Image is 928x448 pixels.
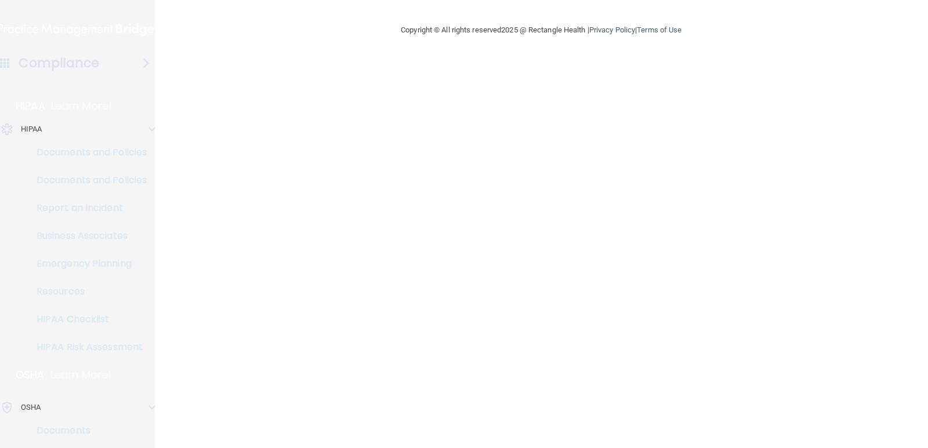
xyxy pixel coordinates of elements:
[21,400,41,414] p: OSHA
[8,286,166,297] p: Resources
[21,122,42,136] p: HIPAA
[50,368,112,382] p: Learn More!
[51,99,113,113] p: Learn More!
[8,314,166,325] p: HIPAA Checklist
[19,55,99,71] h4: Compliance
[8,258,166,269] p: Emergency Planning
[16,99,45,113] p: HIPAA
[8,230,166,242] p: Business Associates
[329,12,753,49] div: Copyright © All rights reserved 2025 @ Rectangle Health | |
[16,368,45,382] p: OSHA
[8,147,166,158] p: Documents and Policies
[8,341,166,353] p: HIPAA Risk Assessment
[8,202,166,214] p: Report an Incident
[8,174,166,186] p: Documents and Policies
[589,26,635,34] a: Privacy Policy
[637,26,681,34] a: Terms of Use
[8,425,166,436] p: Documents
